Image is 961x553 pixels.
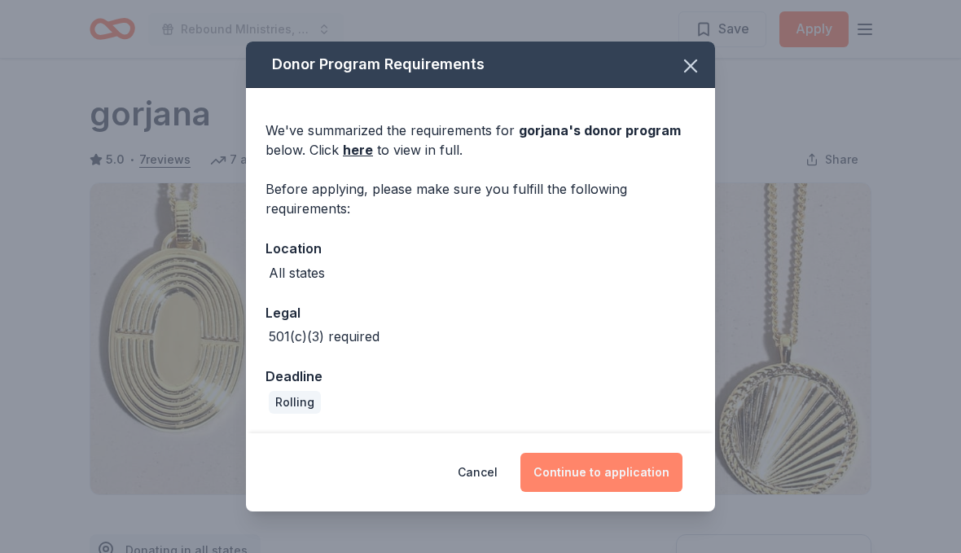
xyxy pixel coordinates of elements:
div: Legal [265,302,696,323]
button: Continue to application [520,453,682,492]
div: Location [265,238,696,259]
div: All states [269,263,325,283]
div: Before applying, please make sure you fulfill the following requirements: [265,179,696,218]
span: gorjana 's donor program [519,122,681,138]
button: Cancel [458,453,498,492]
div: 501(c)(3) required [269,327,380,346]
div: Donor Program Requirements [246,42,715,88]
a: here [343,140,373,160]
div: Rolling [269,391,321,414]
div: We've summarized the requirements for below. Click to view in full. [265,121,696,160]
div: Deadline [265,366,696,387]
